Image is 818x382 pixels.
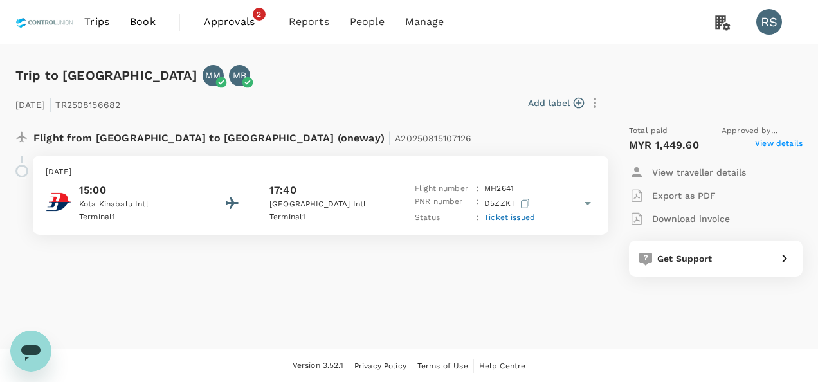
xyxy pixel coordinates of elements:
[15,8,74,36] img: Control Union Malaysia Sdn. Bhd.
[15,65,197,86] h6: Trip to [GEOGRAPHIC_DATA]
[46,189,71,215] img: Malaysia Airlines
[293,359,343,372] span: Version 3.52.1
[415,183,471,196] p: Flight number
[289,14,329,30] span: Reports
[477,183,479,196] p: :
[477,212,479,224] p: :
[253,8,266,21] span: 2
[484,183,514,196] p: MH 2641
[204,14,268,30] span: Approvals
[652,189,716,202] p: Export as PDF
[15,91,120,114] p: [DATE] TR2508156682
[33,125,472,148] p: Flight from [GEOGRAPHIC_DATA] to [GEOGRAPHIC_DATA] (oneway)
[652,166,746,179] p: View traveller details
[629,125,668,138] span: Total paid
[350,14,385,30] span: People
[657,253,713,264] span: Get Support
[79,211,195,224] p: Terminal 1
[652,212,730,225] p: Download invoice
[415,196,471,212] p: PNR number
[354,361,406,370] span: Privacy Policy
[528,96,584,109] button: Add label
[477,196,479,212] p: :
[629,161,746,184] button: View traveller details
[415,212,471,224] p: Status
[205,69,221,82] p: MM
[479,361,526,370] span: Help Centre
[233,69,246,82] p: MB
[388,129,392,147] span: |
[79,183,195,198] p: 15:00
[722,125,803,138] span: Approved by
[756,9,782,35] div: RS
[395,133,471,143] span: A20250815107126
[269,198,385,211] p: [GEOGRAPHIC_DATA] Intl
[629,138,699,153] p: MYR 1,449.60
[405,14,444,30] span: Manage
[417,361,468,370] span: Terms of Use
[79,198,195,211] p: Kota Kinabalu Intl
[46,166,595,179] p: [DATE]
[10,331,51,372] iframe: Button to launch messaging window
[755,138,803,153] span: View details
[417,359,468,373] a: Terms of Use
[84,14,109,30] span: Trips
[484,196,532,212] p: D5ZZKT
[269,183,296,198] p: 17:40
[479,359,526,373] a: Help Centre
[484,213,535,222] span: Ticket issued
[269,211,385,224] p: Terminal 1
[354,359,406,373] a: Privacy Policy
[629,207,730,230] button: Download invoice
[48,95,52,113] span: |
[130,14,156,30] span: Book
[629,184,716,207] button: Export as PDF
